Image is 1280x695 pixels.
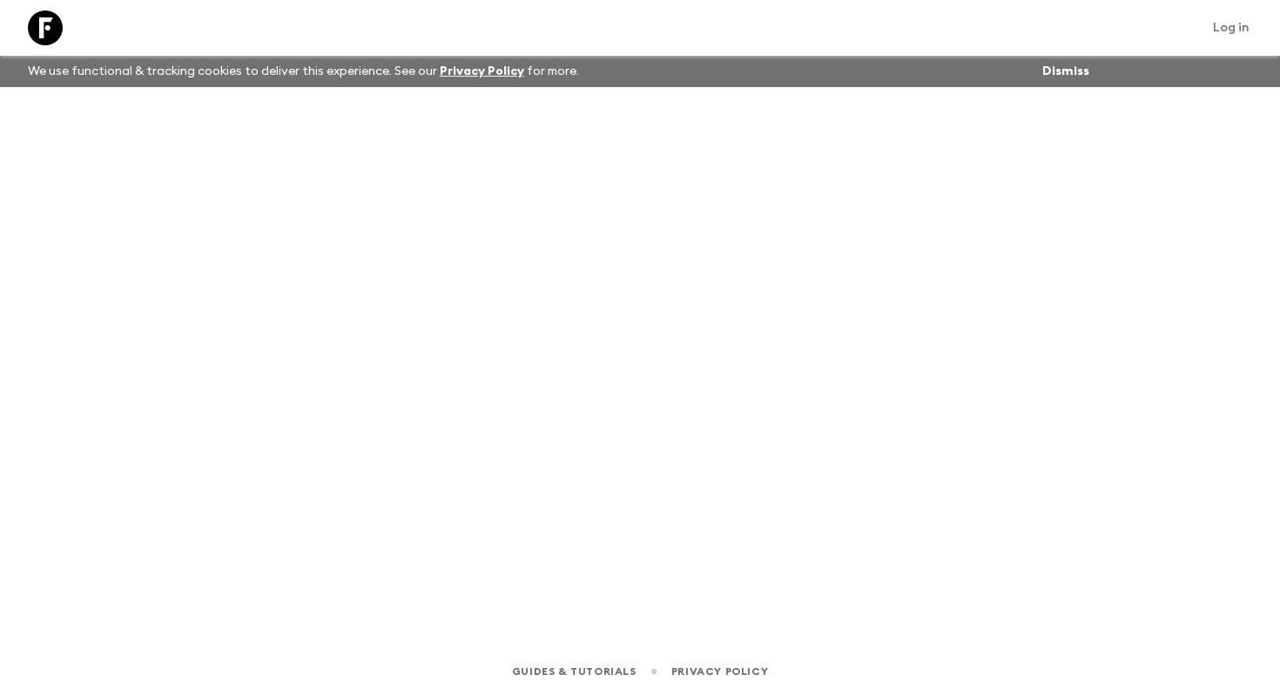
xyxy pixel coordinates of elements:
a: Guides & Tutorials [512,662,637,681]
button: Dismiss [1038,59,1094,84]
a: Privacy Policy [671,662,768,681]
a: Privacy Policy [440,65,524,78]
p: We use functional & tracking cookies to deliver this experience. See our for more. [21,56,586,87]
a: Log in [1203,16,1259,40]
